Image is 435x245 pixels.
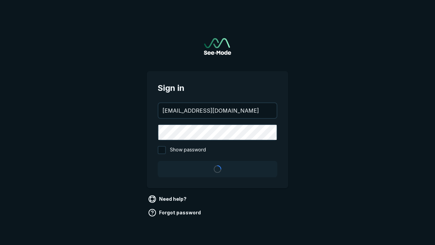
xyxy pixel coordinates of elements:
a: Need help? [147,194,189,205]
span: Show password [170,146,206,154]
img: See-Mode Logo [204,38,231,55]
a: Go to sign in [204,38,231,55]
span: Sign in [158,82,277,94]
a: Forgot password [147,207,204,218]
input: your@email.com [158,103,277,118]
